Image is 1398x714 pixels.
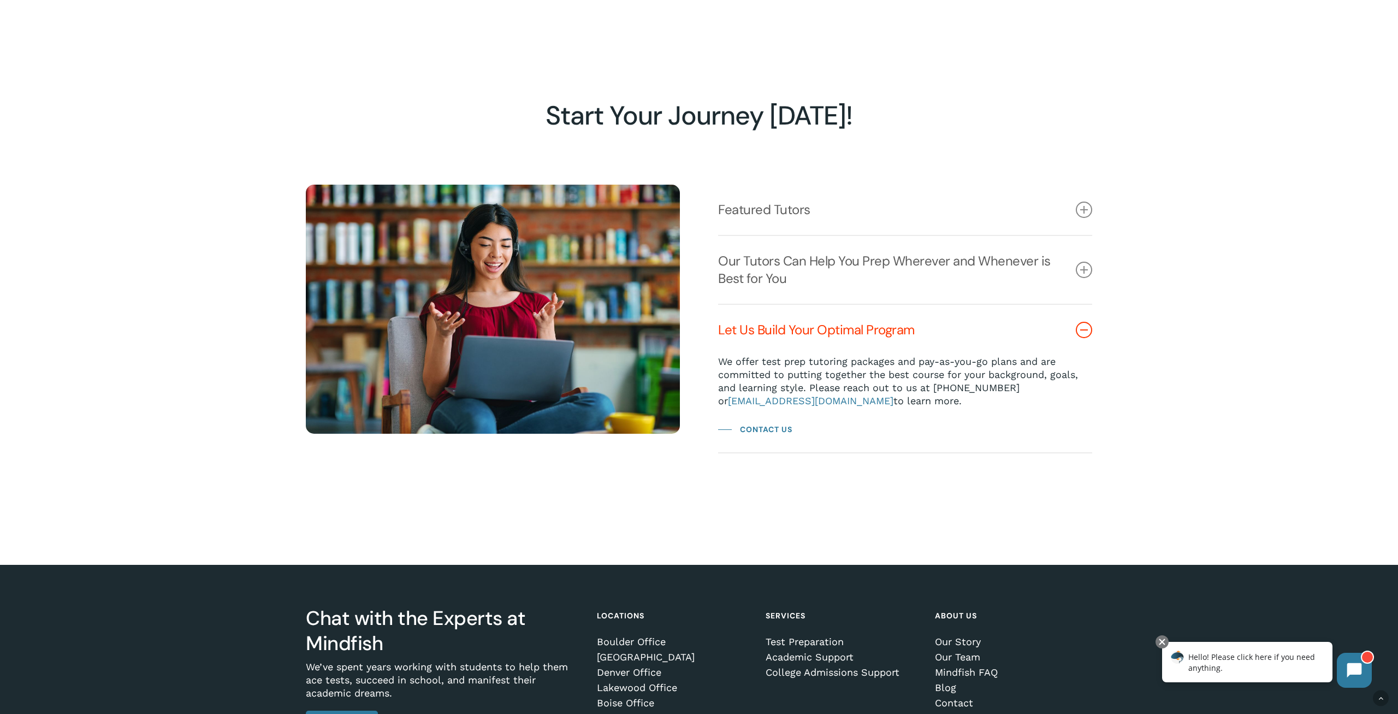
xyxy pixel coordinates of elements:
iframe: Chatbot [1151,633,1383,699]
span: Contact Us [740,423,792,436]
span: We offer test prep tutoring packages and pay-as-you-go plans and are committed to putting togethe... [718,356,1078,406]
h4: Services [766,606,919,626]
a: Boise Office [597,698,750,709]
h4: Locations [597,606,750,626]
a: Let Us Build Your Optimal Program [718,305,1092,355]
a: Our Team [935,652,1088,663]
a: [EMAIL_ADDRESS][DOMAIN_NAME] [728,395,893,406]
img: Online Tutoring 7 [306,185,680,434]
span: to learn more. [893,395,962,406]
a: Denver Office [597,667,750,678]
a: Our Tutors Can Help You Prep Wherever and Whenever is Best for You [718,236,1092,304]
a: Boulder Office [597,636,750,647]
h3: Chat with the Experts at Mindfish [306,606,581,656]
a: Lakewood Office [597,682,750,693]
a: Test Preparation [766,636,919,647]
a: Mindfish FAQ [935,667,1088,678]
h2: Start Your Journey [DATE]! [306,100,1092,132]
a: Academic Support [766,652,919,663]
h4: About Us [935,606,1088,626]
p: We’ve spent years working with students to help them ace tests, succeed in school, and manifest t... [306,660,581,711]
a: Contact Us [718,423,792,436]
a: Our Story [935,636,1088,647]
a: Blog [935,682,1088,693]
a: [GEOGRAPHIC_DATA] [597,652,750,663]
a: College Admissions Support [766,667,919,678]
a: Contact [935,698,1088,709]
a: Featured Tutors [718,185,1092,235]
